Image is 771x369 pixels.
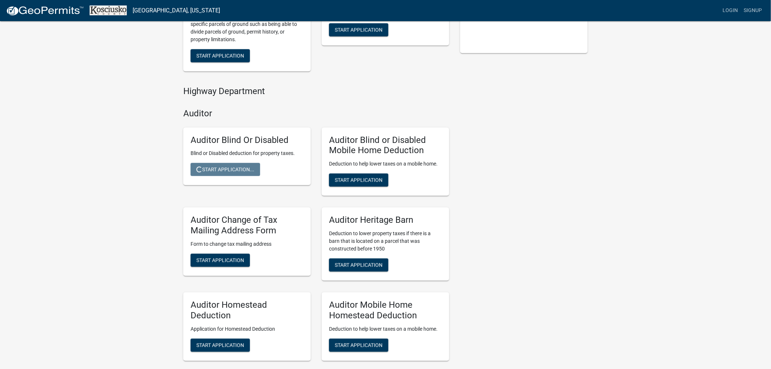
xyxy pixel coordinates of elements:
button: Start Application [191,49,250,62]
p: Deduction to lower property taxes if there is a barn that is located on a parcel that was constru... [329,230,442,253]
p: Application for Homestead Deduction [191,325,304,333]
a: Signup [741,4,765,18]
button: Start Application [191,254,250,267]
span: Start Application [196,53,244,58]
span: Start Application [335,177,383,183]
p: Blind or Disabled deduction for property taxes. [191,149,304,157]
a: [GEOGRAPHIC_DATA], [US_STATE] [133,4,220,17]
h4: Highway Department [183,86,449,97]
span: Start Application [335,27,383,33]
h5: Auditor Mobile Home Homestead Deduction [329,300,442,321]
button: Start Application [329,339,388,352]
img: Kosciusko County, Indiana [90,5,127,15]
button: Start Application... [191,163,260,176]
a: Login [720,4,741,18]
button: Start Application [329,259,388,272]
h5: Auditor Heritage Barn [329,215,442,225]
span: Start Application [196,342,244,348]
p: Application to request data or information on specific parcels of ground such as being able to di... [191,13,304,43]
span: Start Application... [196,167,254,172]
button: Start Application [191,339,250,352]
span: Start Application [196,257,244,263]
h5: Auditor Homestead Deduction [191,300,304,321]
h4: Auditor [183,108,449,119]
span: Start Application [335,262,383,268]
button: Start Application [329,174,388,187]
h5: Auditor Blind or Disabled Mobile Home Deduction [329,135,442,156]
h5: Auditor Blind Or Disabled [191,135,304,145]
p: Form to change tax mailing address [191,240,304,248]
p: Deduction to help lower taxes on a mobile home. [329,325,442,333]
p: Deduction to help lower taxes on a mobile home. [329,160,442,168]
h5: Auditor Change of Tax Mailing Address Form [191,215,304,236]
span: Start Application [335,342,383,348]
button: Start Application [329,23,388,36]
